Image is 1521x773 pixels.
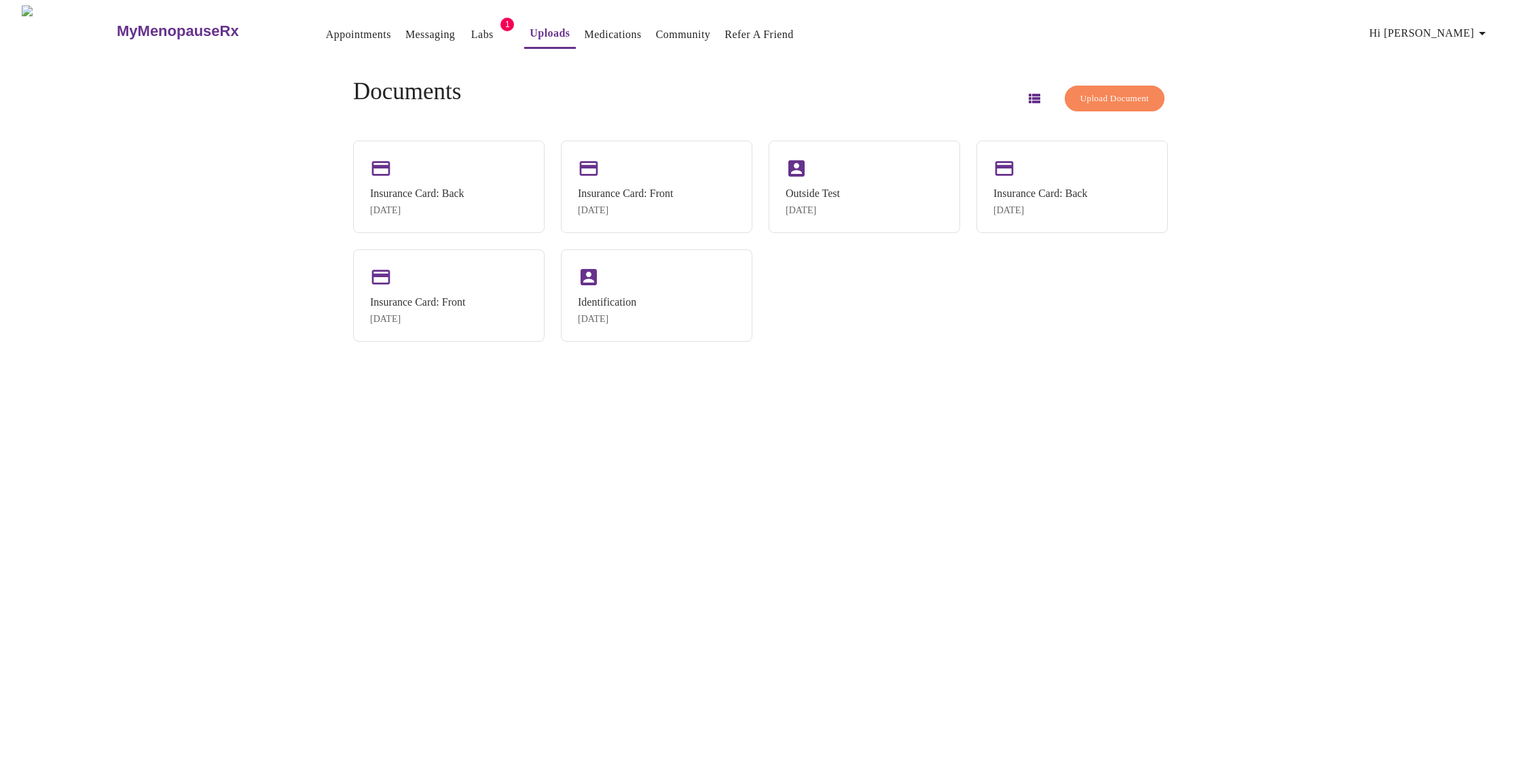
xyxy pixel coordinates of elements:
span: Hi [PERSON_NAME] [1370,24,1490,43]
button: Switch to list view [1018,82,1050,115]
a: Messaging [405,25,455,44]
h4: Documents [353,78,461,105]
a: Refer a Friend [725,25,794,44]
button: Appointments [320,21,397,48]
button: Uploads [524,20,575,49]
h3: MyMenopauseRx [117,22,239,40]
a: Appointments [326,25,391,44]
div: Insurance Card: Front [578,187,673,200]
button: Messaging [400,21,460,48]
button: Labs [460,21,504,48]
a: Medications [585,25,642,44]
div: [DATE] [993,205,1088,216]
div: Insurance Card: Back [370,187,464,200]
div: Identification [578,296,636,308]
img: MyMenopauseRx Logo [22,5,115,56]
a: Labs [471,25,494,44]
a: Community [656,25,711,44]
div: [DATE] [370,205,464,216]
div: [DATE] [578,205,673,216]
button: Community [650,21,716,48]
div: Outside Test [786,187,840,200]
div: Insurance Card: Back [993,187,1088,200]
button: Refer a Friend [719,21,799,48]
button: Upload Document [1065,86,1165,112]
span: Upload Document [1080,91,1149,107]
div: [DATE] [786,205,840,216]
a: Uploads [530,24,570,43]
button: Hi [PERSON_NAME] [1364,20,1496,47]
a: MyMenopauseRx [115,7,293,55]
button: Medications [579,21,647,48]
div: [DATE] [578,314,636,325]
div: [DATE] [370,314,465,325]
span: 1 [500,18,514,31]
div: Insurance Card: Front [370,296,465,308]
